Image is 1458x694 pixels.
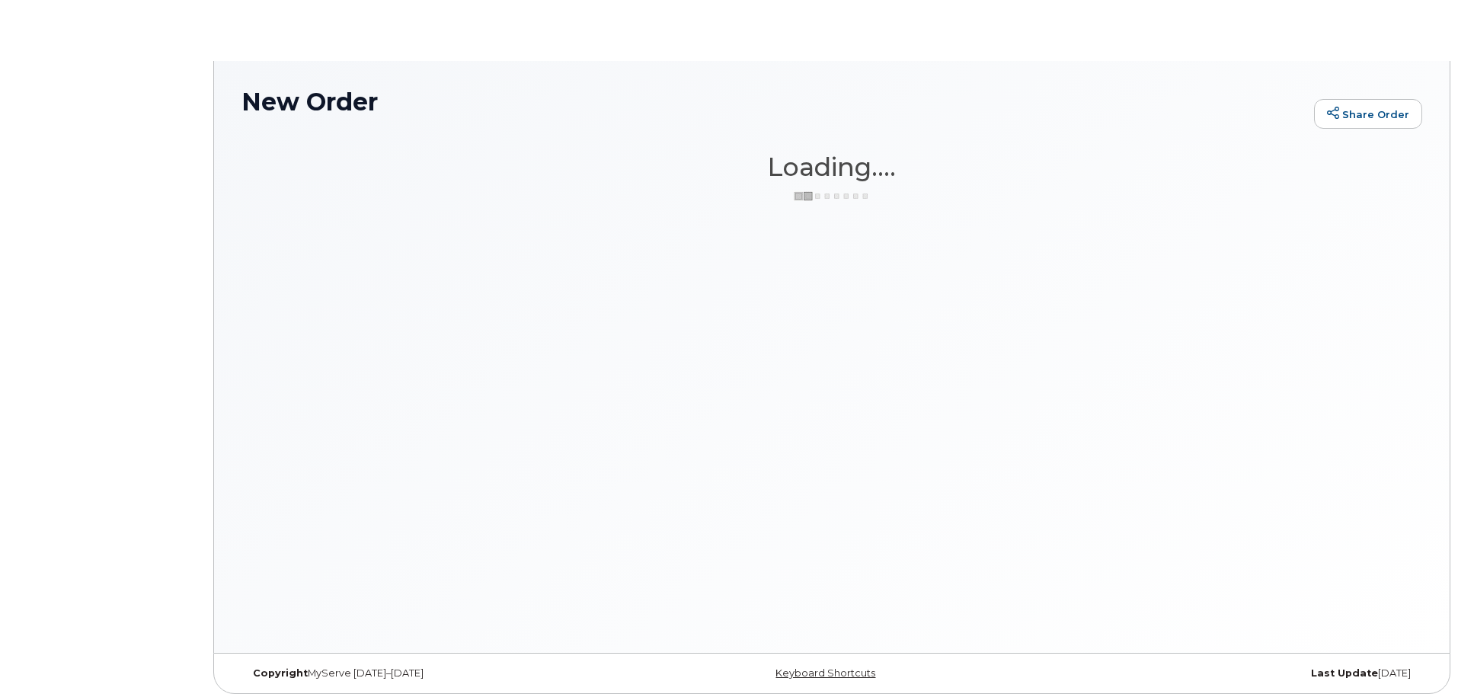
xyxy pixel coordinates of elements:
[1314,99,1422,130] a: Share Order
[775,667,875,679] a: Keyboard Shortcuts
[253,667,308,679] strong: Copyright
[794,190,870,202] img: ajax-loader-3a6953c30dc77f0bf724df975f13086db4f4c1262e45940f03d1251963f1bf2e.gif
[241,667,635,680] div: MyServe [DATE]–[DATE]
[1311,667,1378,679] strong: Last Update
[241,88,1306,115] h1: New Order
[241,153,1422,181] h1: Loading....
[1028,667,1422,680] div: [DATE]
